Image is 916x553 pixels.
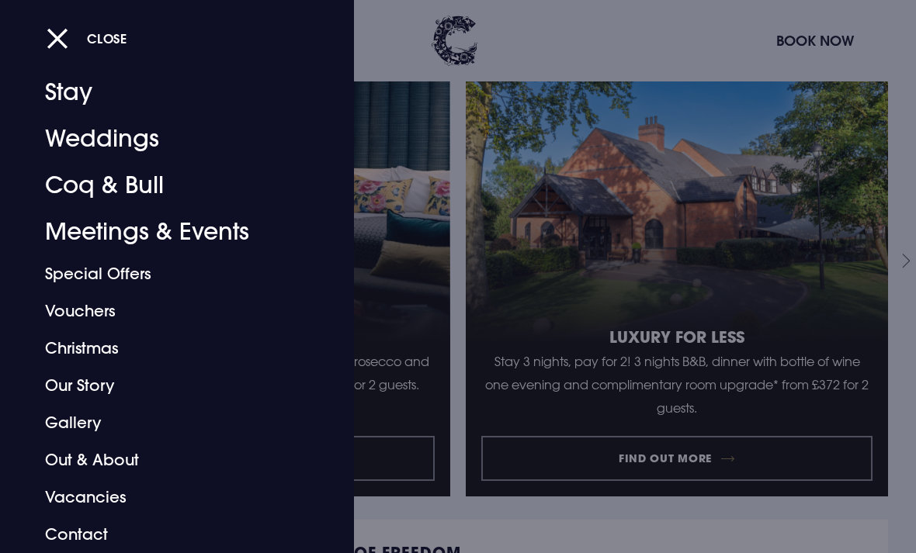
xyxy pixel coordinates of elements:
[47,22,127,54] button: Close
[45,404,288,441] a: Gallery
[45,292,288,330] a: Vouchers
[45,69,288,116] a: Stay
[45,255,288,292] a: Special Offers
[45,441,288,479] a: Out & About
[45,367,288,404] a: Our Story
[45,209,288,255] a: Meetings & Events
[45,162,288,209] a: Coq & Bull
[87,30,127,47] span: Close
[45,516,288,553] a: Contact
[45,479,288,516] a: Vacancies
[45,116,288,162] a: Weddings
[45,330,288,367] a: Christmas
